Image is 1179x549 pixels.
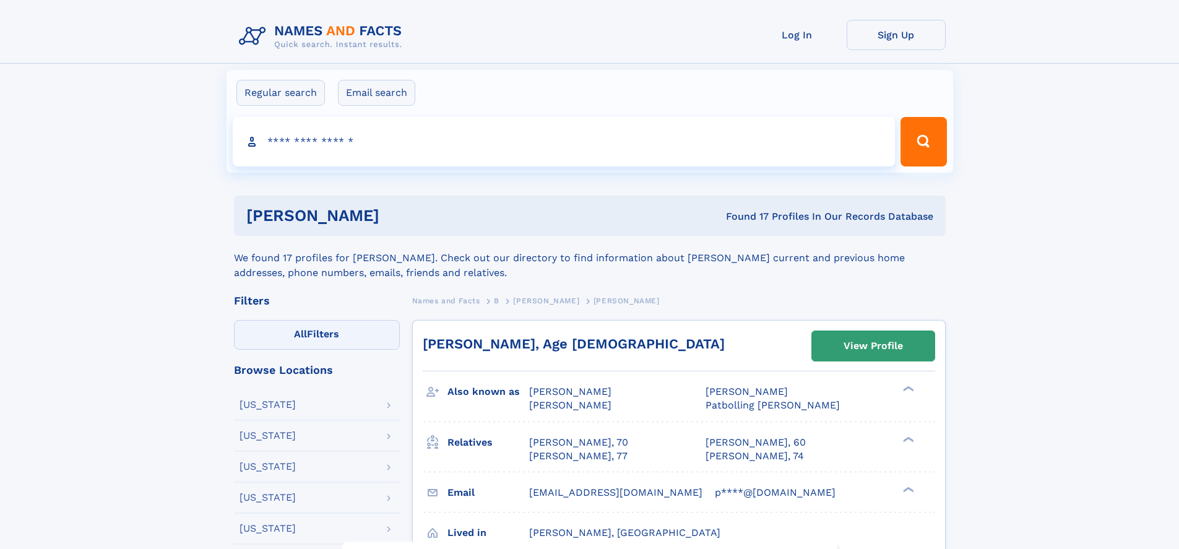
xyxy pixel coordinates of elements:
[529,486,702,498] span: [EMAIL_ADDRESS][DOMAIN_NAME]
[529,436,628,449] a: [PERSON_NAME], 70
[594,296,660,305] span: [PERSON_NAME]
[234,365,400,376] div: Browse Locations
[900,117,946,166] button: Search Button
[294,328,307,340] span: All
[513,296,579,305] span: [PERSON_NAME]
[240,462,296,472] div: [US_STATE]
[900,385,915,393] div: ❯
[900,485,915,493] div: ❯
[240,431,296,441] div: [US_STATE]
[494,296,499,305] span: B
[233,117,896,166] input: search input
[529,449,628,463] a: [PERSON_NAME], 77
[847,20,946,50] a: Sign Up
[844,332,903,360] div: View Profile
[706,386,788,397] span: [PERSON_NAME]
[553,210,933,223] div: Found 17 Profiles In Our Records Database
[706,399,840,411] span: Patbolling [PERSON_NAME]
[240,524,296,534] div: [US_STATE]
[234,320,400,350] label: Filters
[529,386,611,397] span: [PERSON_NAME]
[240,400,296,410] div: [US_STATE]
[246,208,553,223] h1: [PERSON_NAME]
[706,449,804,463] a: [PERSON_NAME], 74
[494,293,499,308] a: B
[234,295,400,306] div: Filters
[447,432,529,453] h3: Relatives
[529,527,720,538] span: [PERSON_NAME], [GEOGRAPHIC_DATA]
[423,336,725,352] a: [PERSON_NAME], Age [DEMOGRAPHIC_DATA]
[447,522,529,543] h3: Lived in
[900,435,915,443] div: ❯
[748,20,847,50] a: Log In
[234,20,412,53] img: Logo Names and Facts
[234,236,946,280] div: We found 17 profiles for [PERSON_NAME]. Check out our directory to find information about [PERSON...
[447,482,529,503] h3: Email
[412,293,480,308] a: Names and Facts
[812,331,935,361] a: View Profile
[236,80,325,106] label: Regular search
[513,293,579,308] a: [PERSON_NAME]
[338,80,415,106] label: Email search
[529,399,611,411] span: [PERSON_NAME]
[240,493,296,503] div: [US_STATE]
[706,436,806,449] a: [PERSON_NAME], 60
[447,381,529,402] h3: Also known as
